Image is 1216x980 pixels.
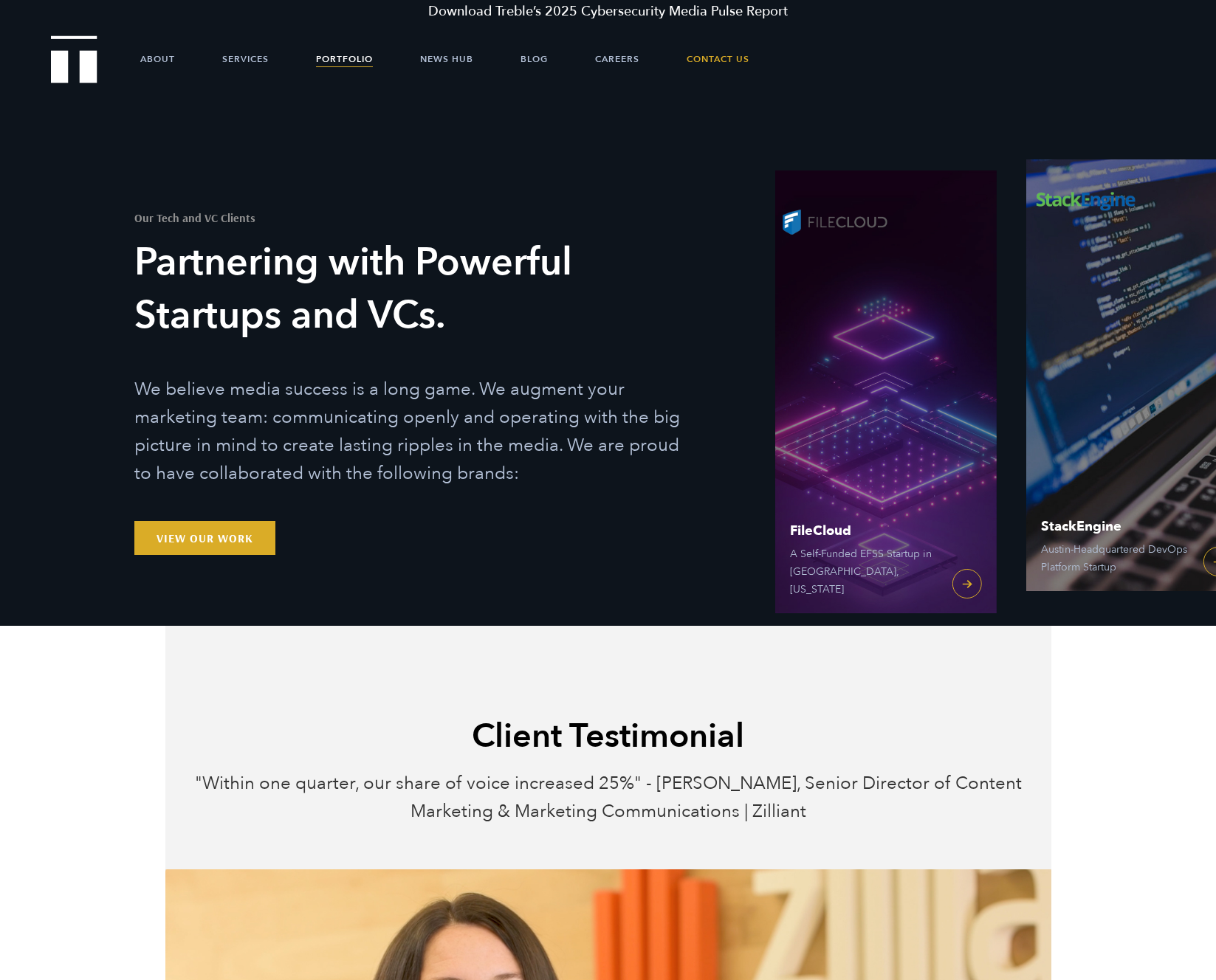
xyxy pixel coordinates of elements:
[1041,520,1189,534] span: StackEngine
[134,521,275,555] a: View Our Work
[790,525,938,538] span: FileCloud
[134,236,694,342] h3: Partnering with Powerful Startups and VCs.
[775,170,997,613] a: FileCloud
[1026,170,1144,230] img: StackEngine logo
[521,37,548,81] a: Blog
[176,714,1040,759] h2: Client Testimonial
[775,193,893,252] img: FileCloud logo
[420,37,473,81] a: News Hub
[52,37,96,82] a: Treble Homepage
[316,37,373,81] a: Portfolio
[790,545,938,598] span: A Self-Funded EFSS Startup in [GEOGRAPHIC_DATA], [US_STATE]
[222,37,269,81] a: Services
[140,37,175,81] a: About
[687,37,749,81] a: Contact Us
[134,212,694,224] h1: Our Tech and VC Clients
[595,37,639,81] a: Careers
[1041,541,1189,576] span: Austin-Headquartered DevOps Platform Startup
[176,770,1040,852] p: "Within one quarter, our share of voice increased 25%" - [PERSON_NAME], Senior Director of Conten...
[134,376,694,488] p: We believe media success is a long game. We augment your marketing team: communicating openly and...
[51,35,97,83] img: Treble logo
